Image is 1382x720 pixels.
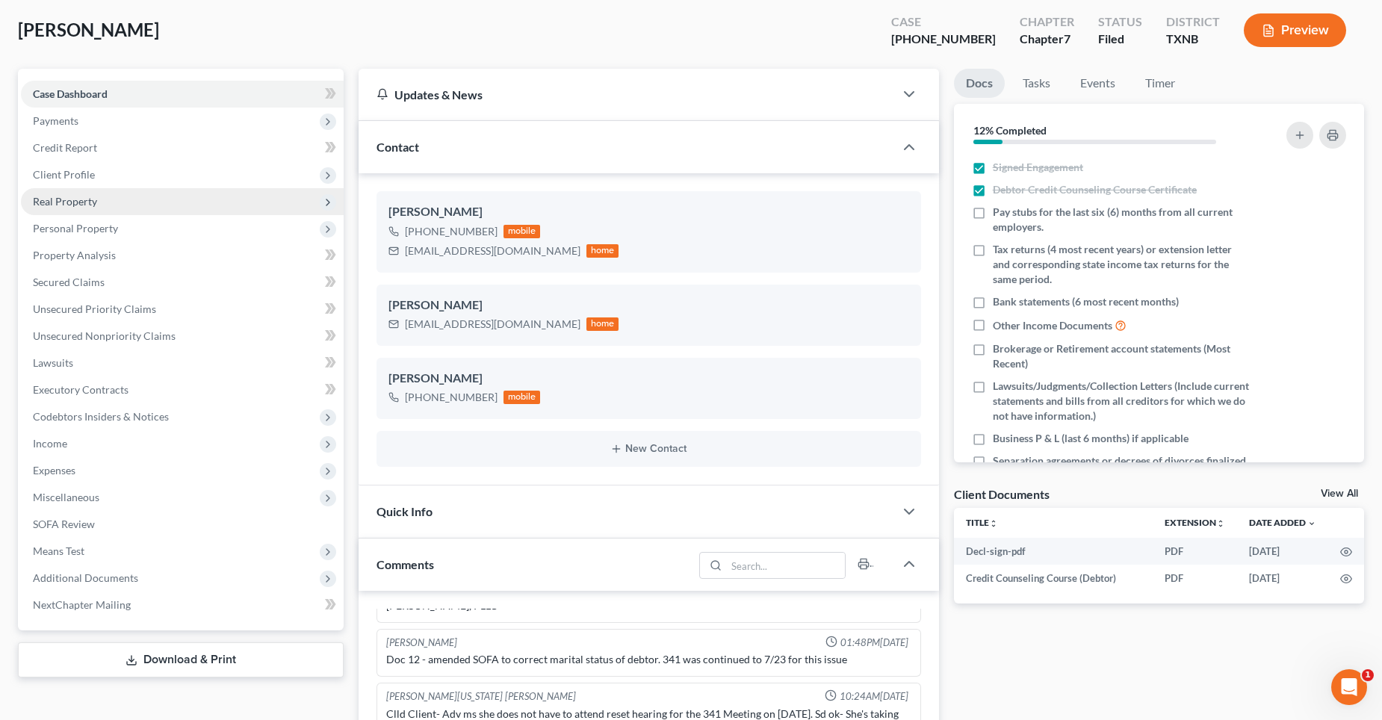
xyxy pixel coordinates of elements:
span: Other Income Documents [993,318,1112,333]
span: Lawsuits/Judgments/Collection Letters (Include current statements and bills from all creditors fo... [993,379,1249,423]
span: Unsecured Nonpriority Claims [33,329,176,342]
a: Docs [954,69,1005,98]
div: [PERSON_NAME] [388,203,909,221]
td: Decl-sign-pdf [954,538,1153,565]
a: Unsecured Nonpriority Claims [21,323,344,350]
span: NextChapter Mailing [33,598,131,611]
span: Secured Claims [33,276,105,288]
a: Download & Print [18,642,344,677]
span: Personal Property [33,222,118,235]
div: [PERSON_NAME][US_STATE] [PERSON_NAME] [386,689,576,704]
a: Executory Contracts [21,376,344,403]
div: [PERSON_NAME] [386,636,457,650]
div: [PHONE_NUMBER] [891,31,996,48]
div: mobile [503,391,541,404]
a: Credit Report [21,134,344,161]
a: Lawsuits [21,350,344,376]
span: Real Property [33,195,97,208]
div: [EMAIL_ADDRESS][DOMAIN_NAME] [405,243,580,258]
div: mobile [503,225,541,238]
span: Miscellaneous [33,491,99,503]
div: TXNB [1166,31,1220,48]
span: Comments [377,557,434,571]
div: [PERSON_NAME] [388,370,909,388]
div: Chapter [1020,13,1074,31]
div: Filed [1098,31,1142,48]
span: Unsecured Priority Claims [33,302,156,315]
a: Titleunfold_more [966,517,998,528]
a: NextChapter Mailing [21,592,344,618]
div: Updates & News [377,87,876,102]
span: Payments [33,114,78,127]
div: [EMAIL_ADDRESS][DOMAIN_NAME] [405,317,580,332]
a: Extensionunfold_more [1165,517,1225,528]
div: Status [1098,13,1142,31]
a: Date Added expand_more [1249,517,1316,528]
i: unfold_more [989,519,998,528]
a: View All [1321,488,1358,499]
span: Client Profile [33,168,95,181]
div: Client Documents [954,486,1050,502]
button: Preview [1244,13,1346,47]
div: [PHONE_NUMBER] [405,224,498,239]
div: Chapter [1020,31,1074,48]
td: [DATE] [1237,565,1328,592]
div: District [1166,13,1220,31]
a: Case Dashboard [21,81,344,108]
span: Executory Contracts [33,383,128,396]
span: Credit Report [33,141,97,154]
strong: 12% Completed [973,124,1047,137]
span: Separation agreements or decrees of divorces finalized in the past 2 years [993,453,1249,483]
span: Expenses [33,464,75,477]
a: Secured Claims [21,269,344,296]
span: Quick Info [377,504,433,518]
span: Brokerage or Retirement account statements (Most Recent) [993,341,1249,371]
span: Contact [377,140,419,154]
div: home [586,317,619,331]
span: 1 [1362,669,1374,681]
span: Property Analysis [33,249,116,261]
span: Signed Engagement [993,160,1083,175]
iframe: Intercom live chat [1331,669,1367,705]
span: 10:24AM[DATE] [840,689,908,704]
span: [PERSON_NAME] [18,19,159,40]
span: Income [33,437,67,450]
td: PDF [1153,565,1237,592]
a: Timer [1133,69,1187,98]
span: Lawsuits [33,356,73,369]
span: 7 [1064,31,1070,46]
div: home [586,244,619,258]
span: 01:48PM[DATE] [840,636,908,650]
div: [PERSON_NAME] [388,297,909,314]
div: Case [891,13,996,31]
a: Unsecured Priority Claims [21,296,344,323]
i: expand_more [1307,519,1316,528]
input: Search... [726,553,845,578]
span: Case Dashboard [33,87,108,100]
span: Codebtors Insiders & Notices [33,410,169,423]
td: PDF [1153,538,1237,565]
button: New Contact [388,443,909,455]
div: Doc 12 - amended SOFA to correct marital status of debtor. 341 was continued to 7/23 for this issue [386,652,911,667]
a: SOFA Review [21,511,344,538]
span: Additional Documents [33,571,138,584]
a: Property Analysis [21,242,344,269]
i: unfold_more [1216,519,1225,528]
span: Means Test [33,544,84,557]
span: Business P & L (last 6 months) if applicable [993,431,1189,446]
span: Bank statements (6 most recent months) [993,294,1179,309]
a: Tasks [1011,69,1062,98]
a: Events [1068,69,1127,98]
span: SOFA Review [33,518,95,530]
span: Pay stubs for the last six (6) months from all current employers. [993,205,1249,235]
td: Credit Counseling Course (Debtor) [954,565,1153,592]
span: Tax returns (4 most recent years) or extension letter and corresponding state income tax returns ... [993,242,1249,287]
span: Debtor Credit Counseling Course Certificate [993,182,1197,197]
td: [DATE] [1237,538,1328,565]
div: [PHONE_NUMBER] [405,390,498,405]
